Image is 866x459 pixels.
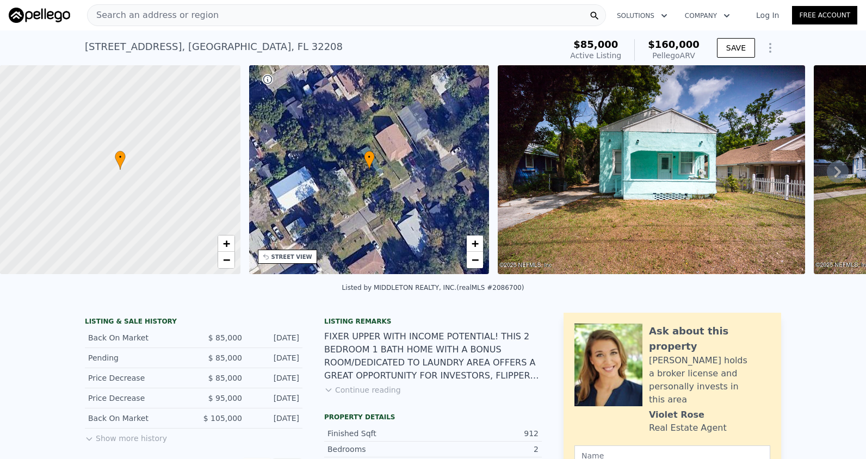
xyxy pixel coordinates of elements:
[573,39,618,50] span: $85,000
[251,393,299,404] div: [DATE]
[649,324,770,354] div: Ask about this property
[570,51,621,60] span: Active Listing
[472,237,479,250] span: +
[364,152,375,162] span: •
[222,253,230,266] span: −
[498,65,805,274] img: Sale: 158160619 Parcel: 34246592
[222,237,230,250] span: +
[648,50,700,61] div: Pellego ARV
[218,252,234,268] a: Zoom out
[208,353,242,362] span: $ 85,000
[648,39,700,50] span: $160,000
[208,333,242,342] span: $ 85,000
[324,384,401,395] button: Continue reading
[85,429,167,444] button: Show more history
[327,444,433,455] div: Bedrooms
[759,37,781,59] button: Show Options
[251,413,299,424] div: [DATE]
[327,428,433,439] div: Finished Sqft
[208,394,242,402] span: $ 95,000
[115,151,126,170] div: •
[115,152,126,162] span: •
[88,413,185,424] div: Back On Market
[85,317,302,328] div: LISTING & SALE HISTORY
[88,393,185,404] div: Price Decrease
[218,235,234,252] a: Zoom in
[271,253,312,261] div: STREET VIEW
[472,253,479,266] span: −
[251,373,299,383] div: [DATE]
[88,332,185,343] div: Back On Market
[608,6,676,26] button: Solutions
[364,151,375,170] div: •
[251,332,299,343] div: [DATE]
[9,8,70,23] img: Pellego
[467,235,483,252] a: Zoom in
[717,38,755,58] button: SAVE
[208,374,242,382] span: $ 85,000
[676,6,739,26] button: Company
[649,354,770,406] div: [PERSON_NAME] holds a broker license and personally invests in this area
[324,413,542,421] div: Property details
[88,352,185,363] div: Pending
[433,428,539,439] div: 912
[649,421,727,435] div: Real Estate Agent
[743,10,792,21] a: Log In
[88,9,219,22] span: Search an address or region
[467,252,483,268] a: Zoom out
[433,444,539,455] div: 2
[792,6,857,24] a: Free Account
[251,352,299,363] div: [DATE]
[324,330,542,382] div: FIXER UPPER WITH INCOME POTENTIAL! THIS 2 BEDROOM 1 BATH HOME WITH A BONUS ROOM/DEDICATED TO LAUN...
[88,373,185,383] div: Price Decrease
[203,414,242,423] span: $ 105,000
[649,408,704,421] div: Violet Rose
[342,284,524,291] div: Listed by MIDDLETON REALTY, INC. (realMLS #2086700)
[324,317,542,326] div: Listing remarks
[85,39,343,54] div: [STREET_ADDRESS] , [GEOGRAPHIC_DATA] , FL 32208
